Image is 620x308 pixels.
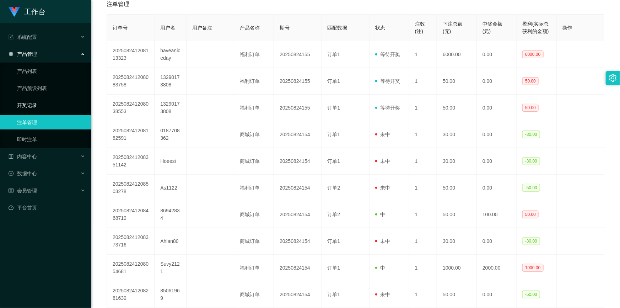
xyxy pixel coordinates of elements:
i: 图标: appstore-o [9,52,14,57]
span: 注数(注) [415,21,425,34]
span: 等待开奖 [375,52,400,57]
td: 0.00 [477,148,517,175]
td: 50.00 [437,68,477,95]
span: 50.00 [522,211,539,218]
td: 1000.00 [437,255,477,281]
td: 202508241208083758 [107,68,155,95]
td: 202508241208054681 [107,255,155,281]
h1: 工作台 [24,0,45,23]
td: 0.00 [477,68,517,95]
span: 匹配数据 [328,25,347,31]
td: 20250824154 [274,201,322,228]
span: -50.00 [522,184,540,192]
td: 1 [409,228,437,255]
span: 未中 [375,185,390,191]
td: 30.00 [437,121,477,148]
td: 20250824154 [274,148,322,175]
td: 20250824155 [274,68,322,95]
td: 1 [409,255,437,281]
span: -30.00 [522,237,540,245]
span: 订单1 [328,132,340,137]
span: 订单1 [328,158,340,164]
td: 商城订单 [234,148,274,175]
span: 用户名 [160,25,175,31]
td: 202508241208113323 [107,41,155,68]
td: 6000.00 [437,41,477,68]
td: 1 [409,41,437,68]
i: 图标: setting [609,74,617,82]
span: 50.00 [522,104,539,112]
td: 福利订单 [234,41,274,68]
span: 订单1 [328,52,340,57]
span: 订单1 [328,238,340,244]
img: logo.9652507e.png [9,7,20,17]
span: 订单2 [328,212,340,217]
span: 订单2 [328,185,340,191]
i: 图标: table [9,188,14,193]
span: -30.00 [522,157,540,165]
td: Suvy2121 [155,255,187,281]
span: 未中 [375,158,390,164]
span: 盈利(实际总获利的金额) [522,21,549,34]
td: 13290173808 [155,95,187,121]
td: 商城订单 [234,228,274,255]
td: 福利订单 [234,68,274,95]
td: 1 [409,175,437,201]
td: 202508241208503278 [107,175,155,201]
span: 订单号 [113,25,128,31]
td: 202508241208038553 [107,95,155,121]
span: 产品管理 [9,51,37,57]
td: 商城订单 [234,121,274,148]
span: 50.00 [522,77,539,85]
a: 产品预设列表 [17,81,85,95]
td: 13290173808 [155,68,187,95]
span: 订单1 [328,78,340,84]
i: 图标: check-circle-o [9,171,14,176]
span: 等待开奖 [375,105,400,111]
a: 即时注单 [17,132,85,147]
span: 1000.00 [522,264,543,272]
td: 商城订单 [234,201,274,228]
td: haveaniceday [155,41,187,68]
td: 202508241208182591 [107,121,155,148]
td: 202508241208351142 [107,148,155,175]
td: 20250824155 [274,95,322,121]
span: 订单1 [328,292,340,297]
td: 202508241208373716 [107,228,155,255]
span: 会员管理 [9,188,37,193]
td: 1 [409,201,437,228]
td: 50.00 [437,281,477,308]
span: 状态 [375,25,385,31]
td: 85061969 [155,281,187,308]
a: 注单管理 [17,115,85,129]
td: 202508241208281639 [107,281,155,308]
span: 系统配置 [9,34,37,40]
td: 30.00 [437,148,477,175]
td: 0.00 [477,175,517,201]
td: 0.00 [477,41,517,68]
span: 内容中心 [9,154,37,159]
span: 中 [375,212,385,217]
td: 0.00 [477,228,517,255]
td: 福利订单 [234,255,274,281]
td: 20250824154 [274,255,322,281]
span: 未中 [375,238,390,244]
span: 未中 [375,292,390,297]
td: As1122 [155,175,187,201]
td: 1 [409,281,437,308]
td: 50.00 [437,175,477,201]
td: Ahlan80 [155,228,187,255]
td: 20250824155 [274,41,322,68]
i: 图标: form [9,34,14,39]
td: 0.00 [477,121,517,148]
td: 20250824154 [274,228,322,255]
span: 数据中心 [9,171,37,176]
td: Hoeesi [155,148,187,175]
span: 等待开奖 [375,78,400,84]
td: 0187708362 [155,121,187,148]
td: 0.00 [477,281,517,308]
span: 订单1 [328,265,340,271]
a: 图标: dashboard平台首页 [9,201,85,215]
span: -50.00 [522,291,540,298]
td: 商城订单 [234,281,274,308]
